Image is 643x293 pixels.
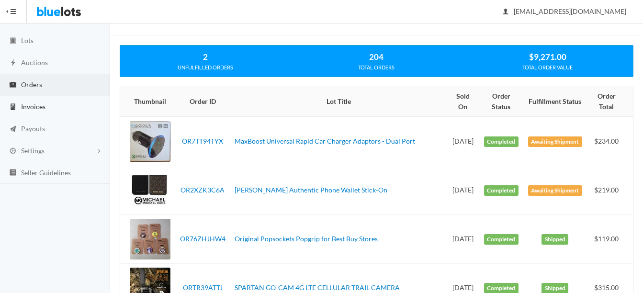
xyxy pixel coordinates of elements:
a: ORTR39ATTJ [183,283,223,292]
th: Sold On [447,87,479,117]
td: $119.00 [586,215,633,264]
label: Awaiting Shipment [528,136,582,147]
span: Auctions [21,58,48,67]
span: Settings [21,146,45,155]
a: [PERSON_NAME] Authentic Phone Wallet Stick-On [235,186,387,194]
strong: $9,271.00 [529,52,566,62]
ion-icon: paper plane [8,125,18,134]
label: Completed [484,136,519,147]
span: Seller Guidelines [21,169,71,177]
ion-icon: flash [8,59,18,68]
a: SPARTAN GO-CAM 4G LTE CELLULAR TRAIL CAMERA [235,283,400,292]
ion-icon: speedometer [8,15,18,24]
th: Fulfillment Status [524,87,586,117]
span: Orders [21,80,42,89]
th: Lot Title [231,87,447,117]
label: Awaiting Shipment [528,185,582,196]
label: Completed [484,185,519,196]
ion-icon: person [501,8,510,17]
a: MaxBoost Universal Rapid Car Charger Adaptors - Dual Port [235,137,415,145]
span: Payouts [21,124,45,133]
th: Order ID [174,87,231,117]
td: [DATE] [447,117,479,166]
ion-icon: list box [8,169,18,178]
td: [DATE] [447,166,479,215]
a: OR2XZK3C6A [180,186,225,194]
ion-icon: clipboard [8,37,18,46]
ion-icon: cash [8,81,18,90]
td: $234.00 [586,117,633,166]
span: Lots [21,36,34,45]
div: TOTAL ORDERS [291,63,462,72]
div: UNFULFILLED ORDERS [120,63,291,72]
span: Invoices [21,102,45,111]
td: $219.00 [586,166,633,215]
a: Original Popsockets Popgrip for Best Buy Stores [235,235,378,243]
ion-icon: cog [8,147,18,156]
a: OR7TT94TYX [182,137,223,145]
label: Shipped [541,234,568,245]
label: Completed [484,234,519,245]
th: Order Total [586,87,633,117]
strong: 204 [369,52,384,62]
th: Thumbnail [120,87,174,117]
a: OR76ZHJHW4 [180,235,226,243]
th: Order Status [478,87,524,117]
strong: 2 [203,52,208,62]
div: TOTAL ORDER VALUE [462,63,633,72]
td: [DATE] [447,215,479,264]
span: [EMAIL_ADDRESS][DOMAIN_NAME] [503,7,626,15]
ion-icon: calculator [8,103,18,112]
